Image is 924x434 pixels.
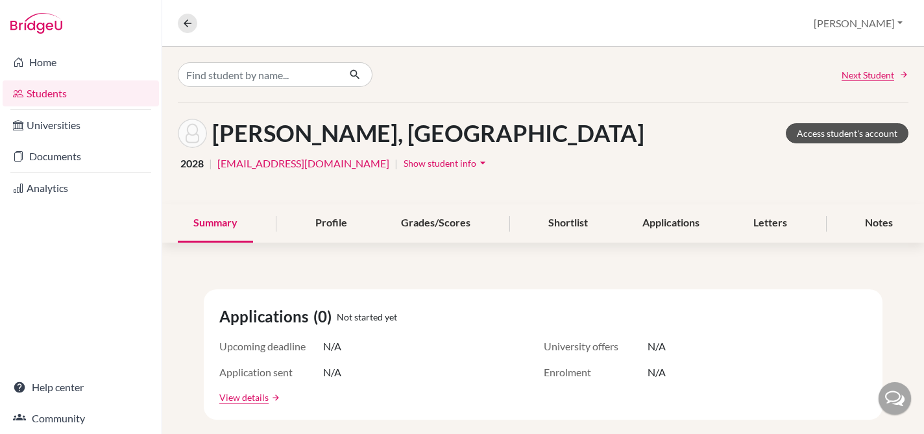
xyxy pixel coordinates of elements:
div: Notes [849,204,908,243]
h1: [PERSON_NAME], [GEOGRAPHIC_DATA] [212,119,644,147]
span: (0) [313,305,337,328]
a: View details [219,391,269,404]
span: | [209,156,212,171]
input: Find student by name... [178,62,339,87]
span: University offers [544,339,648,354]
div: Letters [738,204,803,243]
div: Applications [627,204,715,243]
img: Bridge-U [10,13,62,34]
span: N/A [323,365,341,380]
a: Analytics [3,175,159,201]
span: Help [30,9,56,21]
span: Upcoming deadline [219,339,323,354]
a: Next Student [842,68,908,82]
span: N/A [648,339,666,354]
div: Summary [178,204,253,243]
button: Show student infoarrow_drop_down [403,153,490,173]
a: Access student's account [786,123,908,143]
i: arrow_drop_down [476,156,489,169]
a: arrow_forward [269,393,280,402]
a: Universities [3,112,159,138]
button: [PERSON_NAME] [808,11,908,36]
a: Community [3,405,159,431]
span: Applications [219,305,313,328]
a: Home [3,49,159,75]
span: | [395,156,398,171]
a: Students [3,80,159,106]
span: Next Student [842,68,894,82]
span: Show student info [404,158,476,169]
a: Help center [3,374,159,400]
span: Application sent [219,365,323,380]
div: Profile [300,204,363,243]
div: Shortlist [533,204,603,243]
a: [EMAIL_ADDRESS][DOMAIN_NAME] [217,156,389,171]
a: Documents [3,143,159,169]
span: Enrolment [544,365,648,380]
span: 2028 [180,156,204,171]
img: Sofia Palma Campos's avatar [178,119,207,148]
div: Grades/Scores [385,204,486,243]
span: N/A [323,339,341,354]
span: Not started yet [337,310,397,324]
span: N/A [648,365,666,380]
